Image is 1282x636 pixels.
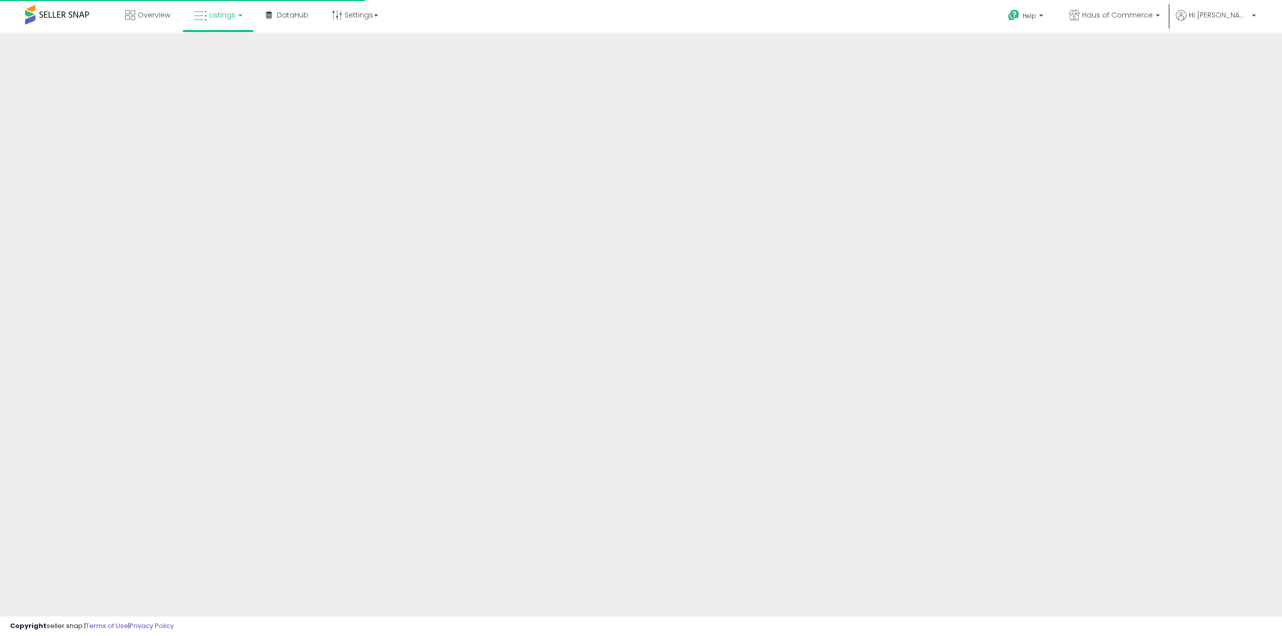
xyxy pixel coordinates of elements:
span: Hi [PERSON_NAME] [1189,10,1249,20]
span: Listings [209,10,235,20]
a: Hi [PERSON_NAME] [1176,10,1256,33]
span: DataHub [277,10,308,20]
span: Overview [138,10,170,20]
a: Help [1000,2,1053,33]
span: Help [1023,12,1036,20]
i: Get Help [1008,9,1020,22]
span: Haus of Commerce [1082,10,1153,20]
